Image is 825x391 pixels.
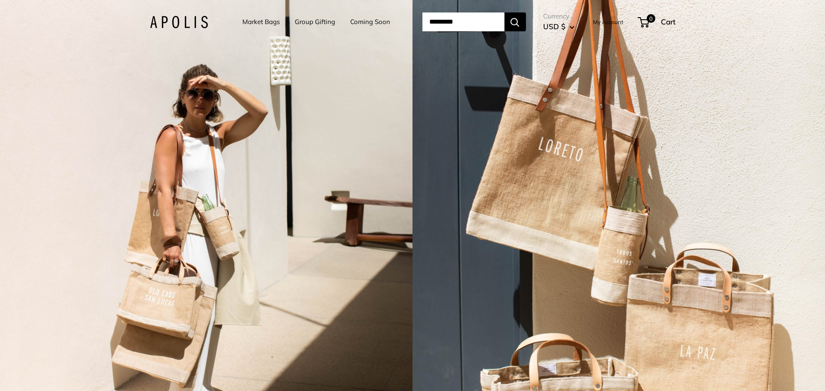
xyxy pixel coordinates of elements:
[504,12,526,31] button: Search
[639,15,675,29] a: 0 Cart
[661,17,675,26] span: Cart
[593,17,623,27] a: My Account
[646,14,655,23] span: 0
[295,16,335,28] a: Group Gifting
[543,10,574,22] span: Currency
[422,12,504,31] input: Search...
[150,16,208,28] img: Apolis
[350,16,390,28] a: Coming Soon
[543,20,574,33] button: USD $
[242,16,280,28] a: Market Bags
[543,22,565,31] span: USD $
